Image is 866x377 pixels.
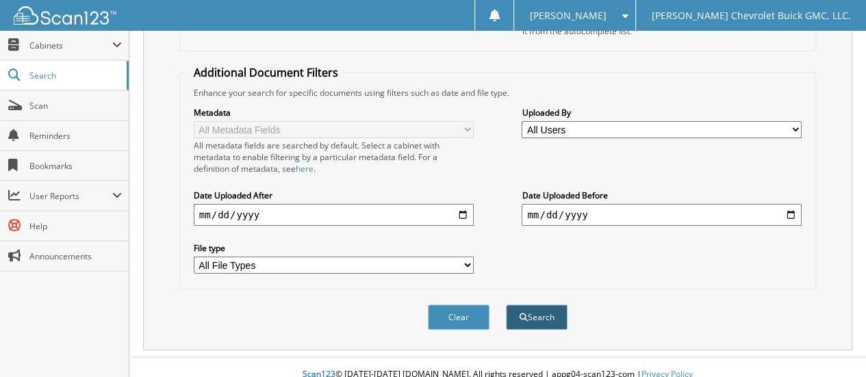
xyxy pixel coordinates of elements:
input: end [522,204,802,226]
span: Scan [29,100,122,112]
span: Cabinets [29,40,112,51]
span: Reminders [29,130,122,142]
div: All metadata fields are searched by default. Select a cabinet with metadata to enable filtering b... [194,140,474,174]
img: scan123-logo-white.svg [14,6,116,25]
a: here [296,163,314,174]
span: Help [29,220,122,232]
label: Date Uploaded Before [522,190,802,201]
div: Enhance your search for specific documents using filters such as date and file type. [187,87,808,99]
label: Date Uploaded After [194,190,474,201]
span: User Reports [29,190,112,202]
label: Metadata [194,107,474,118]
label: File type [194,242,474,254]
button: Clear [428,304,489,330]
input: start [194,204,474,226]
span: Search [29,70,120,81]
span: Announcements [29,250,122,262]
span: [PERSON_NAME] Chevrolet Buick GMC, LLC. [651,12,850,20]
iframe: Chat Widget [798,311,866,377]
span: Bookmarks [29,160,122,172]
label: Uploaded By [522,107,802,118]
button: Search [506,304,568,330]
legend: Additional Document Filters [187,65,345,80]
span: [PERSON_NAME] [530,12,607,20]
